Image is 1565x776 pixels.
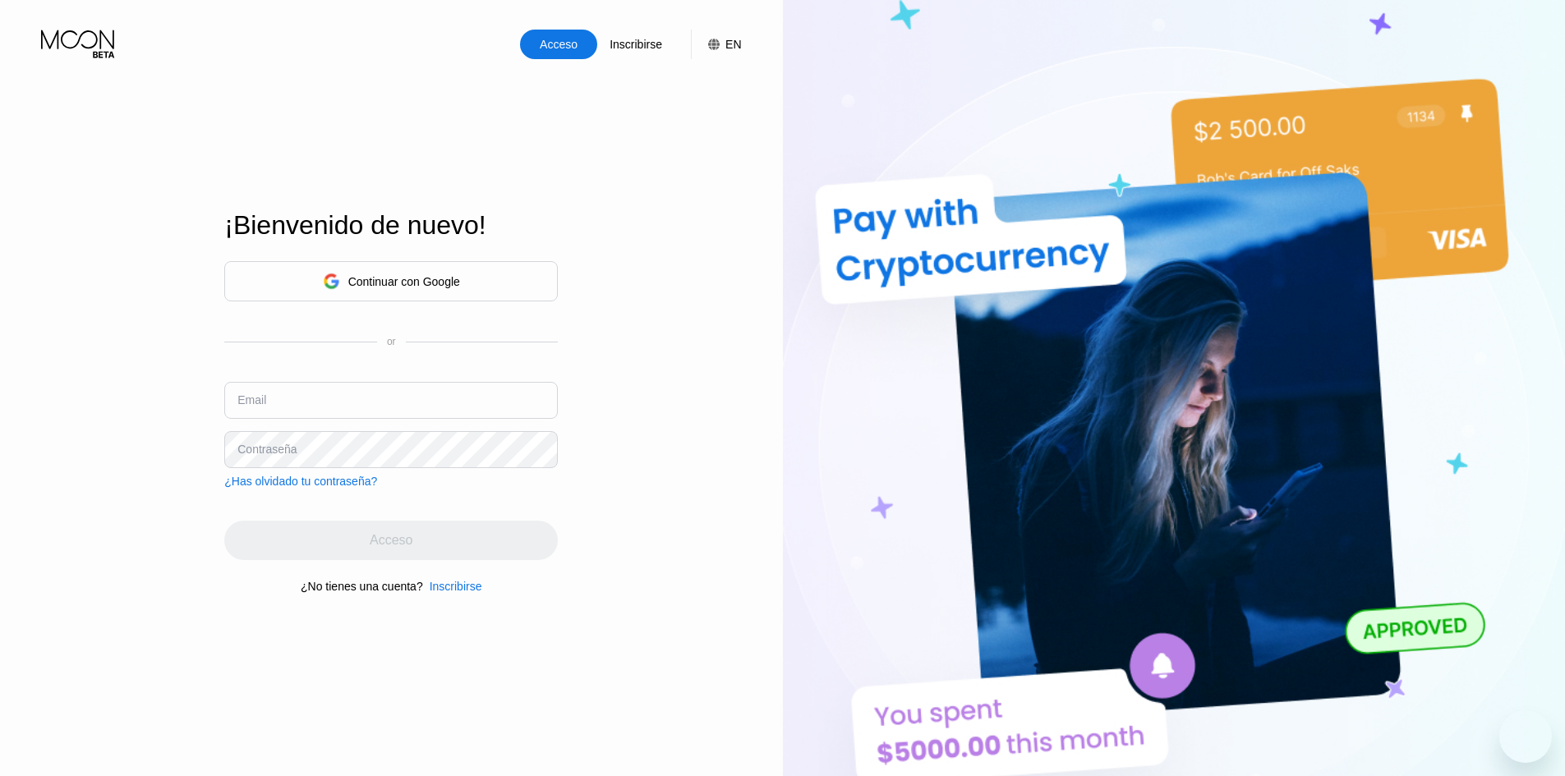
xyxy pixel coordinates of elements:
[348,275,460,288] div: Continuar con Google
[430,580,482,593] div: Inscribirse
[691,30,741,59] div: EN
[423,580,482,593] div: Inscribirse
[387,336,396,347] div: or
[224,210,558,241] div: ¡Bienvenido de nuevo!
[301,580,423,593] div: ¿No tienes una cuenta?
[224,475,377,488] div: ¿Has olvidado tu contraseña?
[237,443,297,456] div: Contraseña
[520,30,597,59] div: Acceso
[597,30,674,59] div: Inscribirse
[224,261,558,301] div: Continuar con Google
[608,36,664,53] div: Inscribirse
[1499,710,1552,763] iframe: Botón para iniciar la ventana de mensajería
[538,36,579,53] div: Acceso
[725,38,741,51] div: EN
[237,393,266,406] div: Email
